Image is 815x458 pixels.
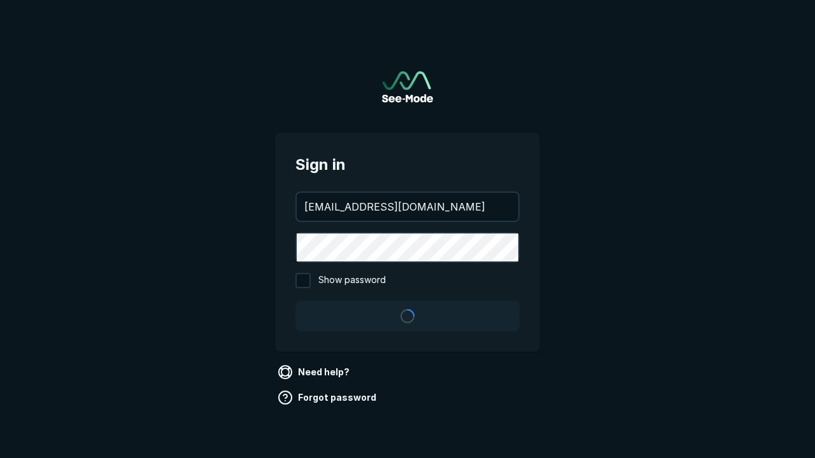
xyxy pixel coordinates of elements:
a: Forgot password [275,387,381,408]
a: Go to sign in [382,71,433,102]
img: See-Mode Logo [382,71,433,102]
a: Need help? [275,362,355,382]
input: your@email.com [297,193,518,221]
span: Sign in [295,153,520,176]
span: Show password [318,273,386,288]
